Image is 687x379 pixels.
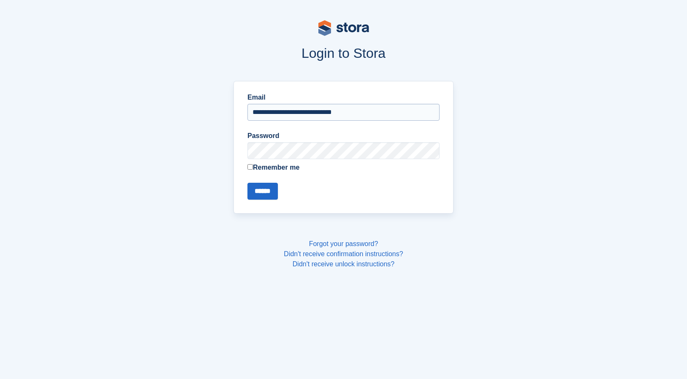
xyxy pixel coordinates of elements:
[247,131,440,141] label: Password
[73,46,615,61] h1: Login to Stora
[247,164,253,170] input: Remember me
[284,250,403,257] a: Didn't receive confirmation instructions?
[318,20,369,36] img: stora-logo-53a41332b3708ae10de48c4981b4e9114cc0af31d8433b30ea865607fb682f29.svg
[247,162,440,173] label: Remember me
[293,260,394,268] a: Didn't receive unlock instructions?
[309,240,378,247] a: Forgot your password?
[247,92,440,103] label: Email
